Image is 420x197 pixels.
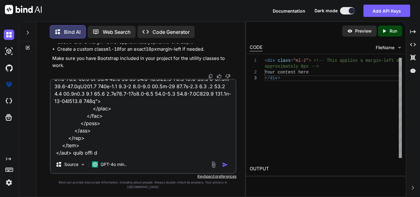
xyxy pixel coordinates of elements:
[291,58,293,63] span: =
[265,70,309,75] span: Your content here
[217,74,222,79] img: like
[51,80,236,156] textarea: <lor ipsum="dol-6"> <sitam conse="adipiscingeli4sedd">Eiusm</tempo> <inc utlab="etDoloreMagnaali1...
[265,64,319,69] span: approximately 8px -->
[225,74,230,79] img: dislike
[376,45,394,51] span: FileName
[4,63,14,73] img: githubDark
[208,74,213,79] img: copy
[57,46,235,53] li: Create a custom class for an exact margin-left if needed.
[153,28,190,36] p: Code Generator
[355,28,372,34] p: Preview
[4,79,14,90] img: premium
[80,162,85,167] img: Pick Models
[309,58,311,63] span: >
[265,76,270,81] span: </
[250,75,257,81] div: 3
[246,162,406,176] h2: OUTPUT
[101,161,127,167] p: GPT-4o min..
[278,76,280,81] span: >
[250,69,257,75] div: 2
[103,28,131,36] p: Web Search
[4,177,14,188] img: settings
[64,28,81,36] p: Bind AI
[4,96,14,106] img: cloudideIcon
[314,58,402,63] span: <!-- This applies a margin-left of
[50,174,236,179] p: Keyboard preferences
[273,8,305,14] button: Documentation
[397,45,402,50] img: chevron down
[315,8,338,14] span: Dark mode
[250,58,257,64] div: 1
[5,5,42,14] img: Bind AI
[52,55,235,69] p: Make sure you have Bootstrap included in your project for the utility classes to work.
[64,161,78,167] p: Source
[265,58,267,63] span: <
[293,58,308,63] span: "ml-2"
[106,46,120,52] code: ml-10
[250,44,263,51] div: CODE
[363,5,410,17] button: Add API Keys
[210,161,217,168] img: attachment
[50,180,236,189] p: Bind can provide inaccurate information, including about people. Always double-check its answers....
[278,58,291,63] span: class
[347,28,353,34] img: preview
[222,162,228,168] img: icon
[146,46,157,52] code: 10px
[267,58,275,63] span: div
[390,28,397,34] p: Run
[92,161,98,167] img: GPT-4o mini
[4,30,14,40] img: darkChat
[4,46,14,57] img: darkAi-studio
[270,76,278,81] span: div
